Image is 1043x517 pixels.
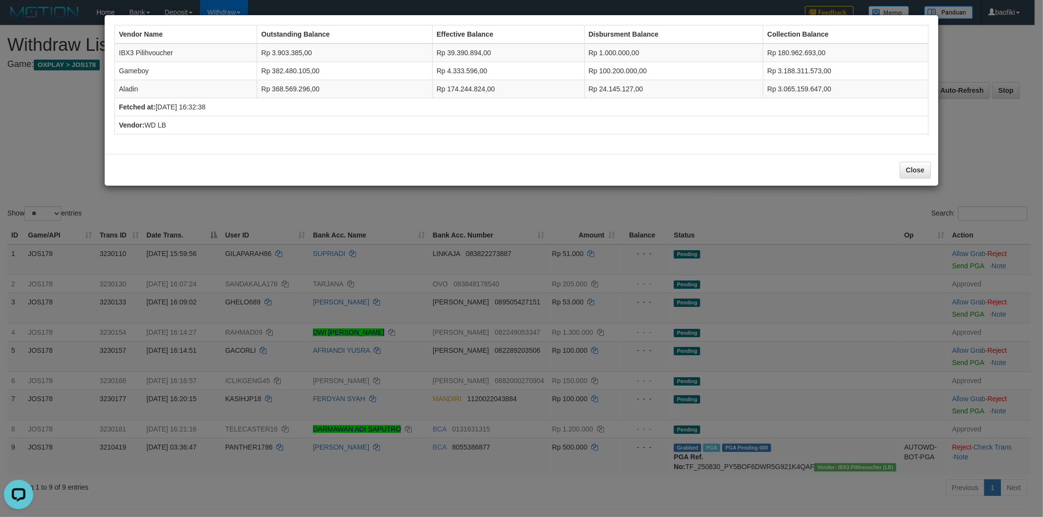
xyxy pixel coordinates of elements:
td: Rp 382.480.105,00 [257,62,432,80]
b: Vendor: [119,121,144,129]
td: Rp 174.244.824,00 [432,80,584,98]
td: Rp 3.903.385,00 [257,43,432,62]
button: Close [900,162,931,178]
td: Rp 24.145.127,00 [584,80,763,98]
th: Outstanding Balance [257,25,432,44]
td: Rp 1.000.000,00 [584,43,763,62]
td: Rp 3.065.159.647,00 [763,80,928,98]
td: Aladin [115,80,257,98]
td: Rp 4.333.596,00 [432,62,584,80]
th: Vendor Name [115,25,257,44]
td: WD LB [115,116,928,134]
td: Rp 180.962.693,00 [763,43,928,62]
th: Disbursment Balance [584,25,763,44]
th: Effective Balance [432,25,584,44]
td: Gameboy [115,62,257,80]
td: Rp 3.188.311.573,00 [763,62,928,80]
th: Collection Balance [763,25,928,44]
b: Fetched at: [119,103,155,111]
td: Rp 100.200.000,00 [584,62,763,80]
td: Rp 39.390.894,00 [432,43,584,62]
td: Rp 368.569.296,00 [257,80,432,98]
td: IBX3 Pilihvoucher [115,43,257,62]
td: [DATE] 16:32:38 [115,98,928,116]
button: Open LiveChat chat widget [4,4,33,33]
